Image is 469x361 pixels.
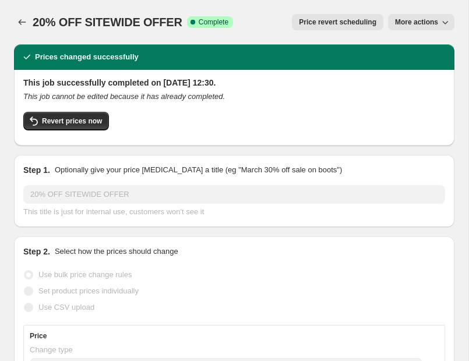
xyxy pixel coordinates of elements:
[33,16,182,29] span: 20% OFF SITEWIDE OFFER
[388,14,454,30] button: More actions
[23,185,445,204] input: 30% off holiday sale
[23,77,445,89] h2: This job successfully completed on [DATE] 12:30.
[55,164,342,176] p: Optionally give your price [MEDICAL_DATA] a title (eg "March 30% off sale on boots")
[23,207,204,216] span: This title is just for internal use, customers won't see it
[14,14,30,30] button: Price change jobs
[38,286,139,295] span: Set product prices individually
[55,246,178,257] p: Select how the prices should change
[292,14,383,30] button: Price revert scheduling
[23,112,109,130] button: Revert prices now
[299,17,376,27] span: Price revert scheduling
[23,246,50,257] h2: Step 2.
[35,51,139,63] h2: Prices changed successfully
[38,303,94,312] span: Use CSV upload
[395,17,438,27] span: More actions
[38,270,132,279] span: Use bulk price change rules
[23,164,50,176] h2: Step 1.
[42,116,102,126] span: Revert prices now
[30,331,47,341] h3: Price
[23,92,225,101] i: This job cannot be edited because it has already completed.
[199,17,228,27] span: Complete
[30,345,73,354] span: Change type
